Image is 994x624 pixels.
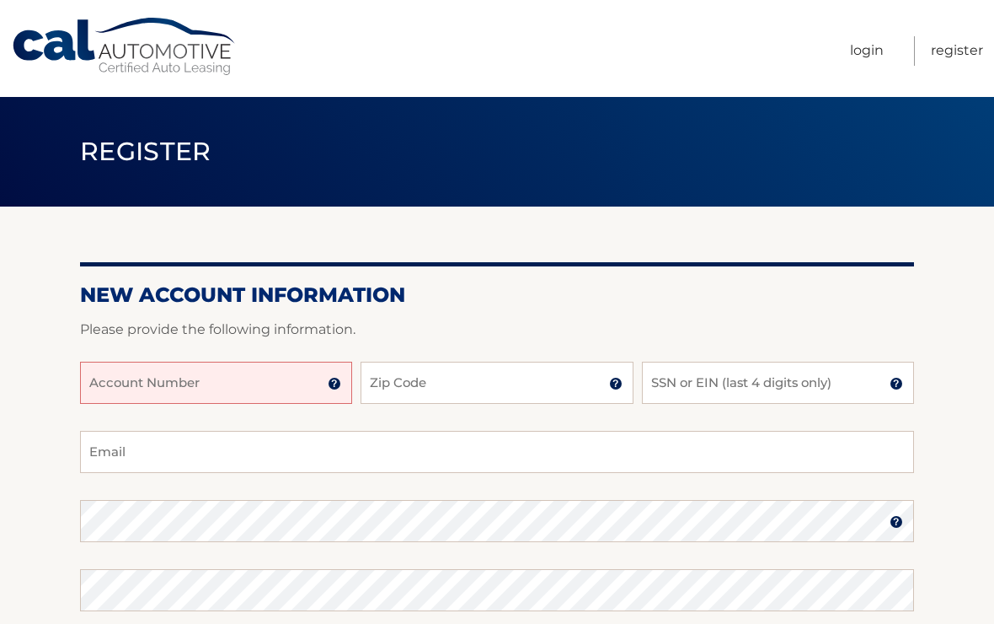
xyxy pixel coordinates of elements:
[361,362,633,404] input: Zip Code
[80,431,914,473] input: Email
[642,362,914,404] input: SSN or EIN (last 4 digits only)
[11,17,238,77] a: Cal Automotive
[850,36,884,66] a: Login
[890,515,903,529] img: tooltip.svg
[80,318,914,342] p: Please provide the following information.
[890,377,903,390] img: tooltip.svg
[328,377,341,390] img: tooltip.svg
[80,136,211,167] span: Register
[80,362,352,404] input: Account Number
[80,282,914,308] h2: New Account Information
[931,36,983,66] a: Register
[609,377,623,390] img: tooltip.svg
